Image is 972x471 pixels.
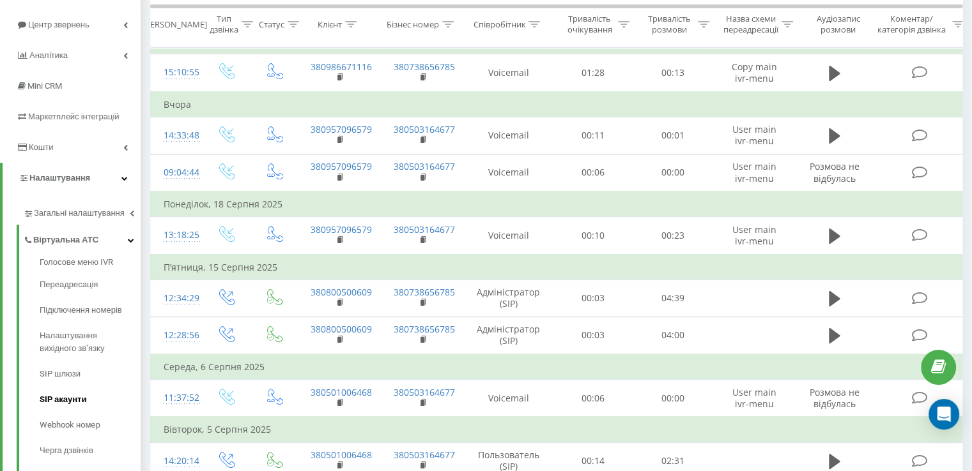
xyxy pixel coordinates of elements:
a: Webhook номер [40,412,141,438]
span: Розмова не відбулась [810,386,860,410]
div: 15:10:55 [164,60,189,85]
span: Налаштування [29,173,90,183]
td: User main ivr-menu [713,154,796,191]
div: Коментар/категорія дзвінка [874,13,949,35]
div: Open Intercom Messenger [929,399,959,430]
span: Голосове меню IVR [40,256,113,269]
a: 380800500609 [311,286,372,298]
div: 12:34:29 [164,286,189,311]
span: SIP шлюзи [40,368,81,380]
td: Вчора [151,92,969,117]
td: 00:03 [553,280,633,317]
a: Загальні налаштування [23,198,141,225]
a: SIP акаунти [40,387,141,412]
div: Тривалість розмови [644,13,695,35]
a: 380957096579 [311,123,372,135]
div: 09:04:44 [164,160,189,185]
td: 04:39 [633,280,713,317]
td: 04:00 [633,317,713,354]
td: 00:03 [553,317,633,354]
td: Адміністратор (SIP) [464,317,553,354]
td: Понеділок, 18 Серпня 2025 [151,191,969,217]
div: Тривалість очікування [564,13,615,35]
a: 380738656785 [394,323,455,335]
span: Кошти [29,142,53,152]
span: Маркетплейс інтеграцій [28,112,120,121]
td: 00:00 [633,154,713,191]
div: Співробітник [473,19,525,29]
td: User main ivr-menu [713,217,796,255]
span: Налаштування вихідного зв’язку [40,329,134,355]
td: 00:06 [553,380,633,417]
div: 13:18:25 [164,223,189,248]
a: Черга дзвінків [40,438,141,463]
td: Voicemail [464,154,553,191]
a: 380738656785 [394,61,455,73]
a: 380503164677 [394,223,455,235]
a: Голосове меню IVR [40,256,141,272]
div: Статус [259,19,284,29]
a: 380503164677 [394,386,455,398]
span: Розмова не відбулась [810,160,860,184]
span: Черга дзвінків [40,444,93,457]
td: 00:10 [553,217,633,255]
td: П’ятниця, 15 Серпня 2025 [151,255,969,280]
a: Переадресація [40,272,141,297]
span: Центр звернень [28,20,89,29]
td: Copy main ivr-menu [713,54,796,92]
div: 11:37:52 [164,385,189,410]
div: Бізнес номер [387,19,439,29]
td: 00:13 [633,54,713,92]
td: 00:11 [553,117,633,154]
span: Загальні налаштування [34,207,125,220]
div: Клієнт [318,19,342,29]
a: 380501006468 [311,386,372,398]
td: 00:23 [633,217,713,255]
a: Налаштування [3,163,141,193]
td: 01:28 [553,54,633,92]
a: 380501006468 [311,449,372,461]
a: Підключення номерів [40,297,141,323]
a: Налаштування вихідного зв’язку [40,323,141,361]
div: [PERSON_NAME] [143,19,207,29]
div: 12:28:56 [164,323,189,348]
a: 380986671116 [311,61,372,73]
span: Віртуальна АТС [33,234,98,246]
td: Voicemail [464,117,553,154]
td: User main ivr-menu [713,380,796,417]
td: 00:06 [553,154,633,191]
td: 00:00 [633,380,713,417]
span: Mini CRM [27,81,62,91]
td: Voicemail [464,380,553,417]
div: Назва схеми переадресації [723,13,778,35]
td: 00:01 [633,117,713,154]
a: 380503164677 [394,449,455,461]
a: 380738656785 [394,286,455,298]
td: Середа, 6 Серпня 2025 [151,354,969,380]
td: User main ivr-menu [713,117,796,154]
a: 380800500609 [311,323,372,335]
a: SIP шлюзи [40,361,141,387]
td: Voicemail [464,217,553,255]
span: Аналiтика [29,50,68,60]
span: Переадресація [40,278,98,291]
div: 14:33:48 [164,123,189,148]
a: 380957096579 [311,223,372,235]
span: Webhook номер [40,419,100,431]
a: 380503164677 [394,123,455,135]
td: Адміністратор (SIP) [464,280,553,317]
a: 380957096579 [311,160,372,172]
span: Підключення номерів [40,304,122,317]
td: Вівторок, 5 Серпня 2025 [151,417,969,442]
td: Voicemail [464,54,553,92]
span: SIP акаунти [40,393,86,406]
div: Аудіозапис розмови [807,13,869,35]
a: 380503164677 [394,160,455,172]
div: Тип дзвінка [210,13,238,35]
a: Віртуальна АТС [23,225,141,251]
